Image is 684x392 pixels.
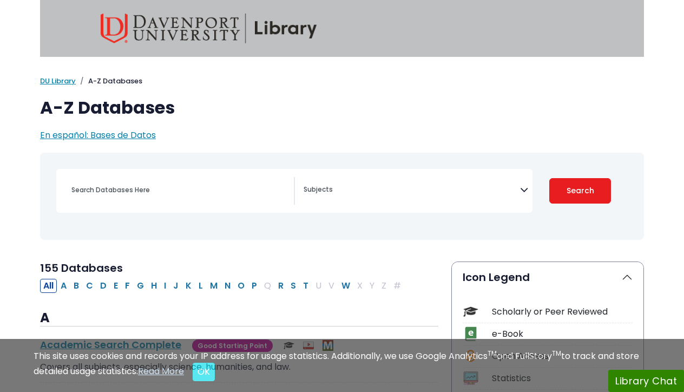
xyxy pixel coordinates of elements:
button: Filter Results M [207,279,221,293]
sup: TM [552,349,561,358]
div: Alpha-list to filter by first letter of database name [40,279,405,291]
button: Filter Results L [195,279,206,293]
a: DU Library [40,76,76,86]
button: Filter Results B [70,279,82,293]
button: Filter Results W [338,279,353,293]
button: Filter Results T [300,279,312,293]
nav: Search filters [40,153,644,240]
button: Filter Results E [110,279,121,293]
button: Submit for Search Results [549,178,611,204]
div: This site uses cookies and records your IP address for usage statistics. Additionally, we use Goo... [34,350,650,381]
button: Close [193,363,215,381]
a: Read More [138,365,184,377]
button: Filter Results C [83,279,96,293]
textarea: Search [304,186,520,195]
nav: breadcrumb [40,76,644,87]
a: En español: Bases de Datos [40,129,156,141]
button: Filter Results A [57,279,70,293]
sup: TM [488,349,497,358]
h1: A-Z Databases [40,97,644,118]
button: Filter Results R [275,279,287,293]
img: Davenport University Library [101,14,317,43]
button: Filter Results O [234,279,248,293]
button: Filter Results H [148,279,160,293]
button: Filter Results K [182,279,195,293]
a: Academic Search Complete [40,338,181,351]
button: Filter Results J [170,279,182,293]
img: Icon Scholarly or Peer Reviewed [463,304,478,319]
button: Icon Legend [452,262,643,292]
li: A-Z Databases [76,76,142,87]
button: All [40,279,57,293]
button: Filter Results G [134,279,147,293]
button: Filter Results I [161,279,169,293]
button: Filter Results N [221,279,234,293]
button: Filter Results P [248,279,260,293]
h3: A [40,310,438,326]
button: Filter Results F [122,279,133,293]
span: 155 Databases [40,260,123,276]
button: Filter Results D [97,279,110,293]
div: Scholarly or Peer Reviewed [492,305,633,318]
input: Search database by title or keyword [65,182,294,198]
button: Library Chat [608,370,684,392]
div: e-Book [492,328,633,341]
button: Filter Results S [287,279,299,293]
img: Icon e-Book [463,326,478,341]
